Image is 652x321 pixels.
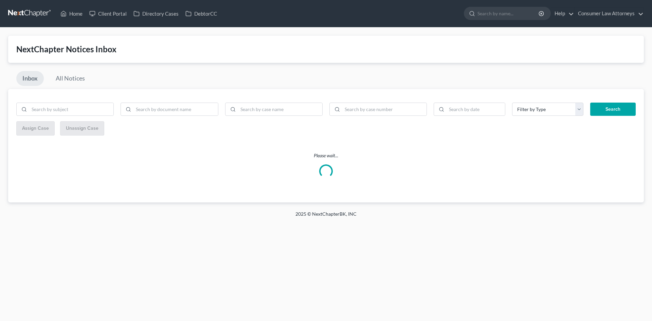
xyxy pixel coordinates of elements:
input: Search by date [447,103,505,116]
input: Search by subject [29,103,113,116]
a: All Notices [50,71,91,86]
input: Search by case name [238,103,322,116]
a: Home [57,7,86,20]
input: Search by name... [477,7,540,20]
a: Inbox [16,71,44,86]
a: Directory Cases [130,7,182,20]
div: 2025 © NextChapterBK, INC [132,211,520,223]
a: Help [551,7,574,20]
p: Please wait... [8,152,644,159]
a: DebtorCC [182,7,220,20]
div: NextChapter Notices Inbox [16,44,636,55]
input: Search by case number [342,103,427,116]
a: Client Portal [86,7,130,20]
input: Search by document name [133,103,218,116]
button: Search [590,103,636,116]
a: Consumer Law Attorneys [575,7,644,20]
